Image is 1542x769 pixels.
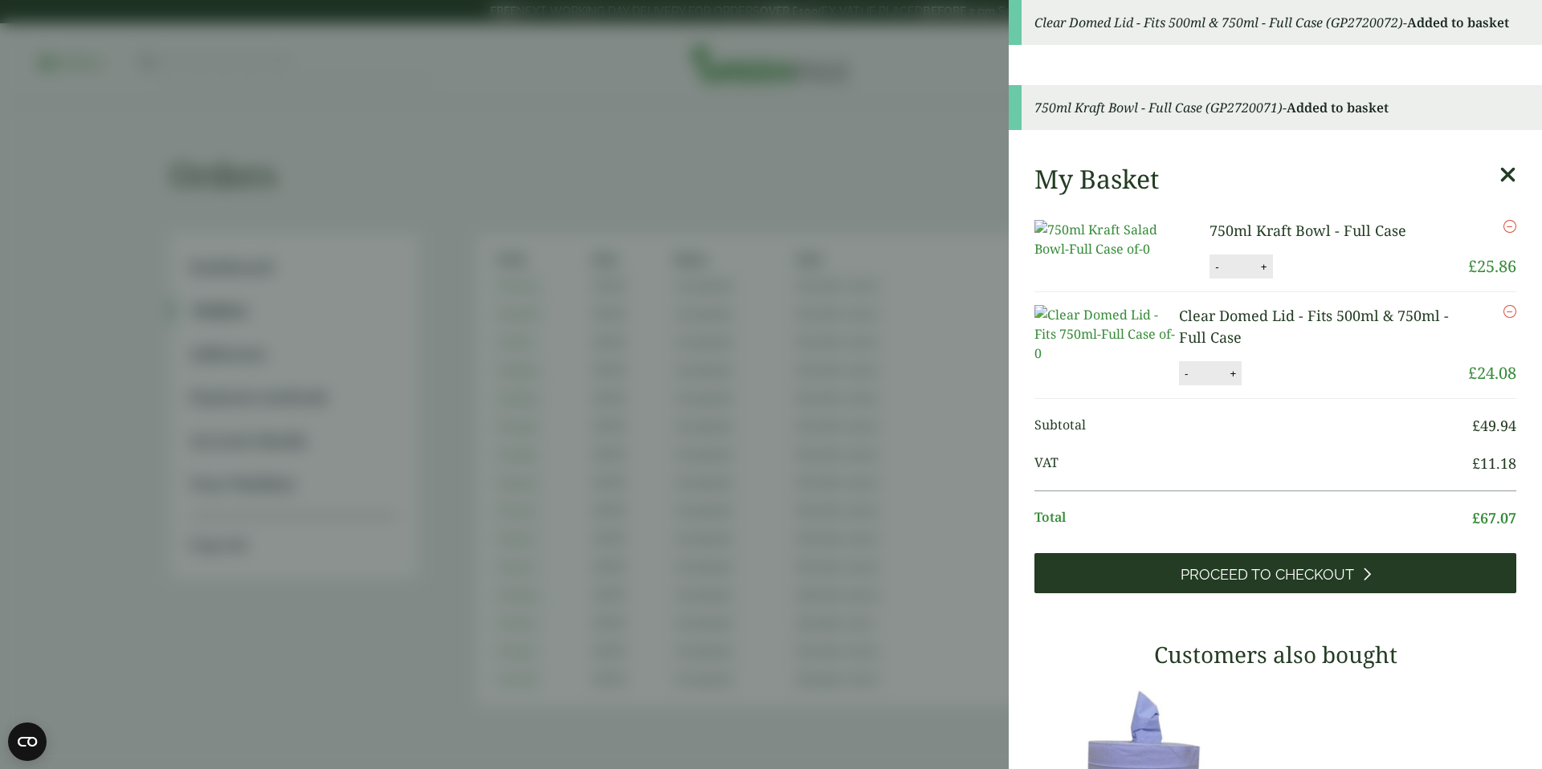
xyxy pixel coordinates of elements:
img: 750ml Kraft Salad Bowl-Full Case of-0 [1034,220,1179,258]
strong: Added to basket [1287,99,1389,116]
a: Proceed to Checkout [1034,553,1516,593]
bdi: 24.08 [1468,362,1516,384]
span: £ [1468,255,1477,277]
em: 750ml Kraft Bowl - Full Case (GP2720071) [1034,99,1283,116]
button: + [1256,260,1272,274]
strong: Added to basket [1407,14,1509,31]
a: Clear Domed Lid - Fits 500ml & 750ml - Full Case [1179,306,1449,347]
button: + [1225,367,1241,380]
bdi: 49.94 [1472,416,1516,435]
span: Proceed to Checkout [1181,566,1354,584]
button: - [1210,260,1223,274]
span: £ [1472,416,1480,435]
span: VAT [1034,453,1472,474]
button: Open CMP widget [8,722,47,761]
h2: My Basket [1034,164,1159,194]
span: Subtotal [1034,415,1472,437]
a: 750ml Kraft Bowl - Full Case [1210,221,1406,240]
bdi: 67.07 [1472,508,1516,527]
span: £ [1468,362,1477,384]
button: - [1180,367,1193,380]
span: £ [1472,454,1480,473]
div: - [1009,85,1542,130]
h3: Customers also bought [1034,641,1516,669]
span: Total [1034,507,1472,529]
span: £ [1472,508,1480,527]
a: Remove this item [1503,220,1516,233]
a: Remove this item [1503,305,1516,318]
em: Clear Domed Lid - Fits 500ml & 750ml - Full Case (GP2720072) [1034,14,1403,31]
bdi: 25.86 [1468,255,1516,277]
img: Clear Domed Lid - Fits 750ml-Full Case of-0 [1034,305,1179,363]
bdi: 11.18 [1472,454,1516,473]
